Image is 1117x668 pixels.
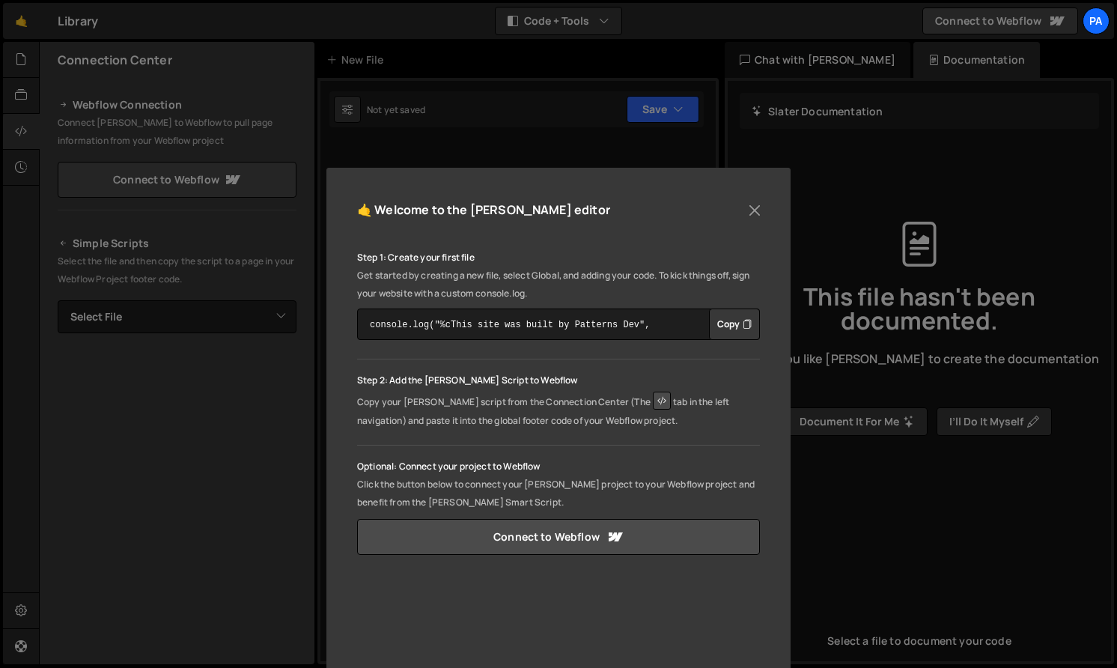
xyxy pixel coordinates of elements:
p: Click the button below to connect your [PERSON_NAME] project to your Webflow project and benefit ... [357,476,760,511]
textarea: console.log("%cThis site was built by Patterns Dev", "background:blue;color:#fff;padding: 8px;"); [357,309,760,340]
p: Optional: Connect your project to Webflow [357,458,760,476]
p: Copy your [PERSON_NAME] script from the Connection Center (The tab in the left navigation) and pa... [357,389,760,430]
p: Get started by creating a new file, select Global, and adding your code. To kick things off, sign... [357,267,760,303]
button: Close [743,199,766,222]
div: Button group with nested dropdown [709,309,760,340]
button: Copy [709,309,760,340]
a: Pa [1083,7,1110,34]
a: Connect to Webflow [357,519,760,555]
p: Step 2: Add the [PERSON_NAME] Script to Webflow [357,371,760,389]
p: Step 1: Create your first file [357,249,760,267]
h5: 🤙 Welcome to the [PERSON_NAME] editor [357,198,610,222]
